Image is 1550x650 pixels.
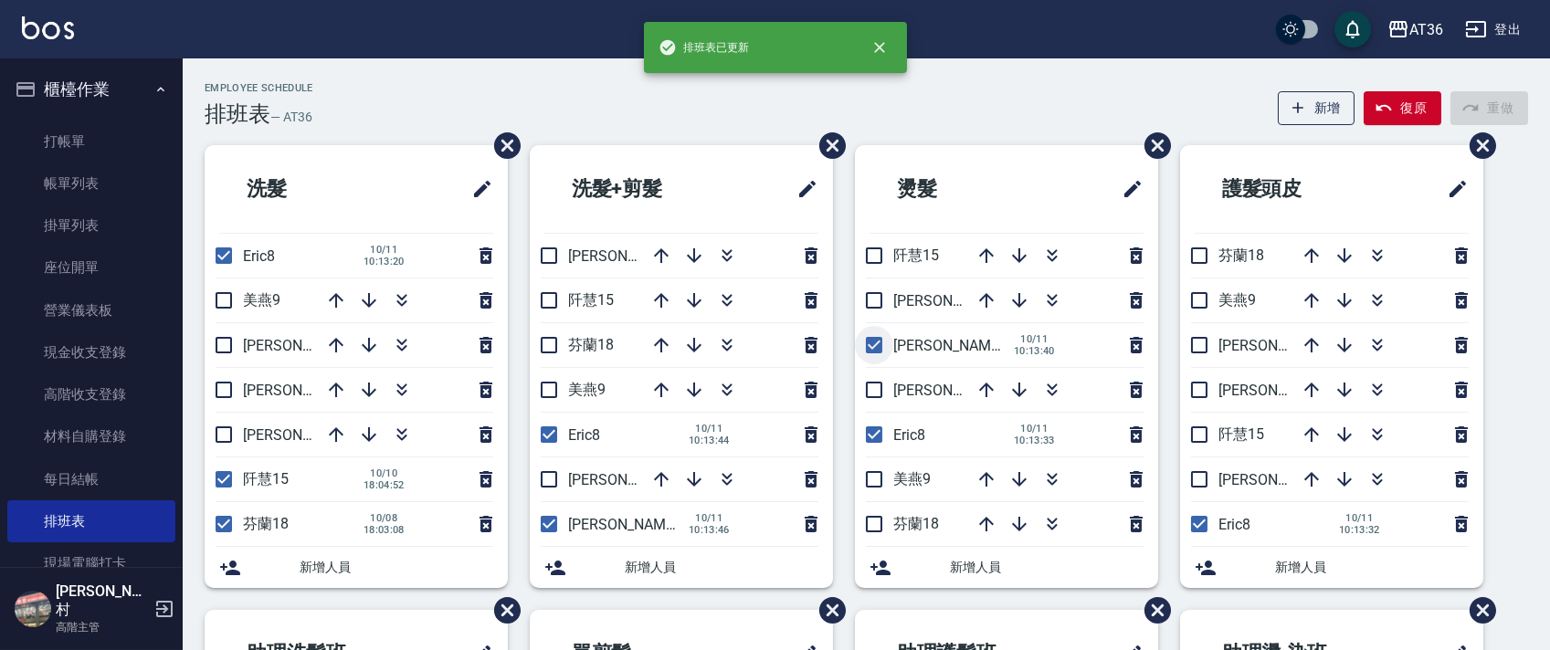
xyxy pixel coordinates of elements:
[1456,583,1499,637] span: 刪除班表
[364,524,405,536] span: 18:03:08
[806,583,849,637] span: 刪除班表
[15,591,51,627] img: Person
[1436,167,1469,211] span: 修改班表的標題
[1111,167,1144,211] span: 修改班表的標題
[1180,547,1483,588] div: 新增人員
[689,435,730,446] span: 10:13:44
[7,415,175,457] a: 材料自購登錄
[689,524,730,536] span: 10:13:46
[568,336,614,353] span: 芬蘭18
[786,167,818,211] span: 修改班表的標題
[1218,382,1344,399] span: [PERSON_NAME]11
[7,162,175,204] a: 帳單列表
[1218,337,1336,354] span: [PERSON_NAME]6
[7,331,175,373] a: 現金收支登錄
[243,247,275,265] span: Eric8
[893,470,931,487] span: 美燕9
[1380,11,1450,48] button: AT36
[460,167,493,211] span: 修改班表的標題
[7,289,175,331] a: 營業儀表板
[1278,91,1355,125] button: 新增
[300,558,493,577] span: 新增人員
[893,246,939,264] span: 阡慧15
[544,156,737,222] h2: 洗髮+剪髮
[1218,425,1264,443] span: 阡慧15
[56,582,149,619] h5: [PERSON_NAME]村
[7,458,175,500] a: 每日結帳
[568,381,606,398] span: 美燕9
[1409,18,1443,41] div: AT36
[893,292,1019,309] span: [PERSON_NAME]16
[806,119,849,173] span: 刪除班表
[1456,119,1499,173] span: 刪除班表
[7,246,175,288] a: 座位開單
[1195,156,1383,222] h2: 護髮頭皮
[1218,471,1344,488] span: [PERSON_NAME]16
[205,547,508,588] div: 新增人員
[1014,333,1055,345] span: 10/11
[568,247,694,265] span: [PERSON_NAME]11
[243,291,280,309] span: 美燕9
[205,101,270,127] h3: 排班表
[1334,11,1371,47] button: save
[7,204,175,246] a: 掛單列表
[870,156,1038,222] h2: 燙髮
[1014,345,1055,357] span: 10:13:40
[364,244,405,256] span: 10/11
[7,121,175,162] a: 打帳單
[7,542,175,584] a: 現場電腦打卡
[364,479,405,491] span: 18:04:52
[689,512,730,524] span: 10/11
[205,82,313,94] h2: Employee Schedule
[1014,423,1055,435] span: 10/11
[219,156,387,222] h2: 洗髮
[243,337,369,354] span: [PERSON_NAME]16
[689,423,730,435] span: 10/11
[22,16,74,39] img: Logo
[243,382,369,399] span: [PERSON_NAME]11
[480,119,523,173] span: 刪除班表
[855,547,1158,588] div: 新增人員
[659,38,750,57] span: 排班表已更新
[1275,558,1469,577] span: 新增人員
[893,382,1019,399] span: [PERSON_NAME]11
[7,66,175,113] button: 櫃檯作業
[243,426,361,444] span: [PERSON_NAME]6
[364,256,405,267] span: 10:13:20
[243,515,289,532] span: 芬蘭18
[1218,291,1256,309] span: 美燕9
[568,291,614,309] span: 阡慧15
[568,426,600,444] span: Eric8
[1131,583,1174,637] span: 刪除班表
[950,558,1144,577] span: 新增人員
[243,470,289,487] span: 阡慧15
[7,500,175,542] a: 排班表
[364,467,405,479] span: 10/10
[530,547,833,588] div: 新增人員
[364,512,405,524] span: 10/08
[56,619,149,635] p: 高階主管
[893,426,925,444] span: Eric8
[625,558,818,577] span: 新增人員
[1218,516,1250,533] span: Eric8
[1218,246,1264,264] span: 芬蘭18
[270,108,312,127] h6: — AT36
[1014,435,1055,446] span: 10:13:33
[893,337,1011,354] span: [PERSON_NAME]6
[1339,512,1380,524] span: 10/11
[1339,524,1380,536] span: 10:13:32
[1131,119,1174,173] span: 刪除班表
[1364,91,1441,125] button: 復原
[859,27,900,68] button: close
[568,471,694,488] span: [PERSON_NAME]16
[893,515,939,532] span: 芬蘭18
[7,373,175,415] a: 高階收支登錄
[1458,13,1528,47] button: 登出
[568,516,686,533] span: [PERSON_NAME]6
[480,583,523,637] span: 刪除班表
